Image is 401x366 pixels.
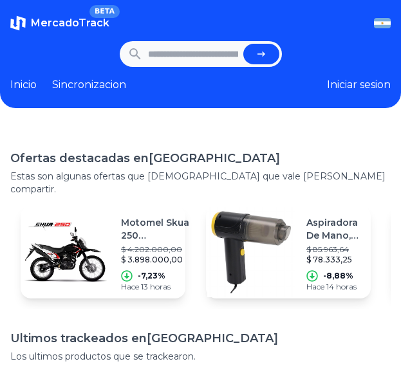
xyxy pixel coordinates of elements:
img: Featured image [21,207,111,297]
p: Motomel Skua 250 Multiproposito Financiada [121,216,192,242]
img: Argentina [374,18,391,28]
p: Estas son algunas ofertas que [DEMOGRAPHIC_DATA] que vale [PERSON_NAME] compartir. [10,170,391,196]
img: MercadoTrack [10,15,26,31]
p: Hace 13 horas [121,282,192,292]
p: Aspiradora De Mano, Aspiradora Portátil 3 En 1 Para Coche, Y [306,216,360,242]
p: Hace 14 horas [306,282,360,292]
a: Sincronizacion [52,77,126,93]
p: -7,23% [138,271,165,281]
a: Featured imageAspiradora De Mano, Aspiradora Portátil 3 En 1 Para Coche, Y$ 85.963,64$ 78.333,25-... [206,206,371,298]
p: $ 78.333,25 [306,255,360,265]
p: $ 3.898.000,00 [121,255,192,265]
span: MercadoTrack [31,17,109,29]
button: Iniciar sesion [327,77,391,93]
p: Los ultimos productos que se trackearon. [10,350,391,363]
p: $ 4.202.000,00 [121,244,192,255]
span: BETA [89,5,120,18]
h1: Ultimos trackeados en [GEOGRAPHIC_DATA] [10,329,391,347]
img: Featured image [206,207,296,297]
p: -8,88% [323,271,353,281]
h1: Ofertas destacadas en [GEOGRAPHIC_DATA] [10,149,391,167]
a: Inicio [10,77,37,93]
a: MercadoTrackBETA [10,15,109,31]
a: Featured imageMotomel Skua 250 Multiproposito Financiada$ 4.202.000,00$ 3.898.000,00-7,23%Hace 13... [21,206,185,298]
p: $ 85.963,64 [306,244,360,255]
